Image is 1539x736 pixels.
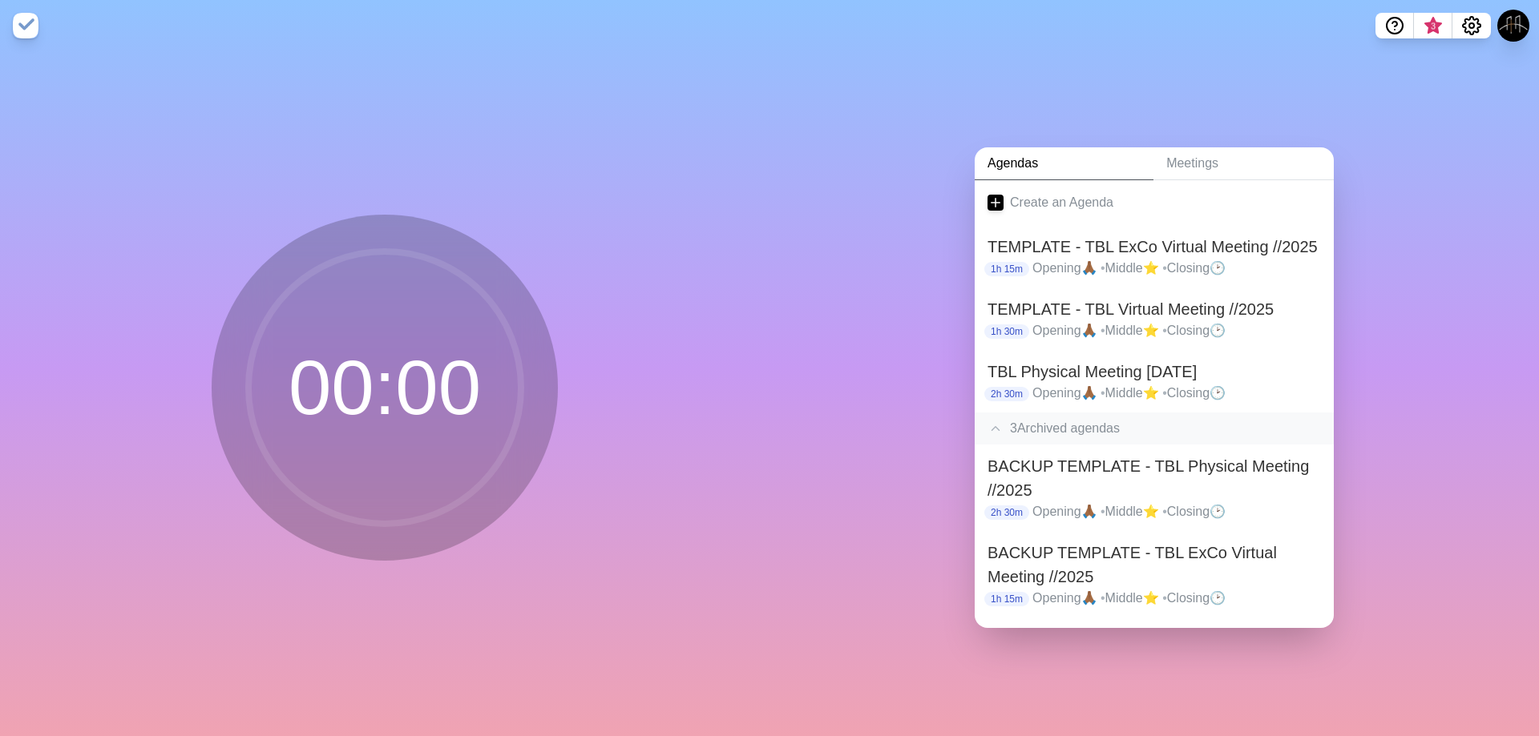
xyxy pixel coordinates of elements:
[975,412,1334,444] div: 3 Archived agenda s
[1101,386,1105,400] span: •
[1414,13,1452,38] button: What’s new
[1162,324,1167,337] span: •
[1032,321,1321,340] p: Opening🙏🏾 Middle⭐ Closing🕑
[1101,591,1105,605] span: •
[1032,589,1321,608] p: Opening🙏🏾 Middle⭐ Closing🕑
[1153,147,1334,180] a: Meetings
[984,324,1029,339] p: 1h 30m
[1032,502,1321,521] p: Opening🙏🏾 Middle⭐ Closing🕑
[13,13,38,38] img: timeblocks logo
[1162,505,1167,518] span: •
[1162,261,1167,275] span: •
[975,147,1153,180] a: Agendas
[1032,259,1321,278] p: Opening🙏🏾 Middle⭐ Closing🕑
[1452,13,1491,38] button: Settings
[988,235,1321,259] h2: TEMPLATE - TBL ExCo Virtual Meeting //2025
[988,627,1321,675] h2: BACKUP TEMPLATE - TBL Virtual Meeting //2025
[975,180,1334,225] a: Create an Agenda
[984,262,1029,276] p: 1h 15m
[988,360,1321,384] h2: TBL Physical Meeting [DATE]
[1032,384,1321,403] p: Opening🙏🏾 Middle⭐ Closing🕑
[1427,20,1440,33] span: 3
[1101,261,1105,275] span: •
[984,387,1029,401] p: 2h 30m
[1101,324,1105,337] span: •
[1162,386,1167,400] span: •
[988,297,1321,321] h2: TEMPLATE - TBL Virtual Meeting //2025
[1101,505,1105,518] span: •
[984,505,1029,520] p: 2h 30m
[988,454,1321,502] h2: BACKUP TEMPLATE - TBL Physical Meeting //2025
[984,592,1029,606] p: 1h 15m
[1162,591,1167,605] span: •
[988,541,1321,589] h2: BACKUP TEMPLATE - TBL ExCo Virtual Meeting //2025
[1375,13,1414,38] button: Help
